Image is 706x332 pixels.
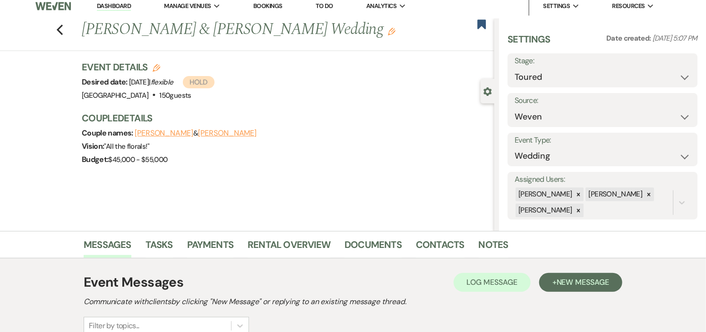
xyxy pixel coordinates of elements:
button: Log Message [454,273,531,292]
span: Couple names: [82,128,135,138]
a: Contacts [416,237,465,258]
label: Event Type: [515,134,690,147]
button: [PERSON_NAME] [198,129,257,137]
a: Dashboard [97,2,131,11]
a: Tasks [146,237,173,258]
button: Edit [388,27,396,35]
div: [PERSON_NAME] [585,187,644,201]
h1: Event Messages [84,272,183,292]
span: Hold [183,76,215,88]
span: Vision: [82,141,104,151]
span: Desired date: [82,77,129,87]
span: Resources [612,1,645,11]
a: Notes [479,237,508,258]
button: Close lead details [483,86,492,95]
span: Log Message [467,277,517,287]
h3: Event Details [82,60,215,74]
span: Settings [543,1,570,11]
label: Stage: [515,54,690,68]
h3: Couple Details [82,111,485,125]
a: To Do [316,2,333,10]
span: [DATE] 5:07 PM [653,34,697,43]
div: [PERSON_NAME] [516,187,574,201]
h1: [PERSON_NAME] & [PERSON_NAME] Wedding [82,18,408,41]
a: Payments [187,237,234,258]
a: Rental Overview [248,237,330,258]
span: $45,000 - $55,000 [109,155,168,164]
span: " All the florals! " [104,142,150,151]
span: & [135,128,257,138]
span: New Message [557,277,609,287]
h3: Settings [508,33,551,53]
span: Manage Venues [164,1,211,11]
span: Budget: [82,154,109,164]
span: 150 guests [160,91,191,100]
button: +New Message [539,273,622,292]
span: [DATE] | [129,77,215,87]
a: Messages [84,237,131,258]
a: Documents [344,237,402,258]
h2: Communicate with clients by clicking "New Message" or replying to an existing message thread. [84,296,622,307]
label: Assigned Users: [515,173,690,187]
span: Date created: [606,34,653,43]
a: Bookings [253,2,283,10]
span: flexible [151,77,173,87]
div: [PERSON_NAME] [516,204,574,217]
span: [GEOGRAPHIC_DATA] [82,91,148,100]
div: Filter by topics... [89,320,139,332]
button: [PERSON_NAME] [135,129,193,137]
label: Source: [515,94,690,108]
span: Analytics [366,1,396,11]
